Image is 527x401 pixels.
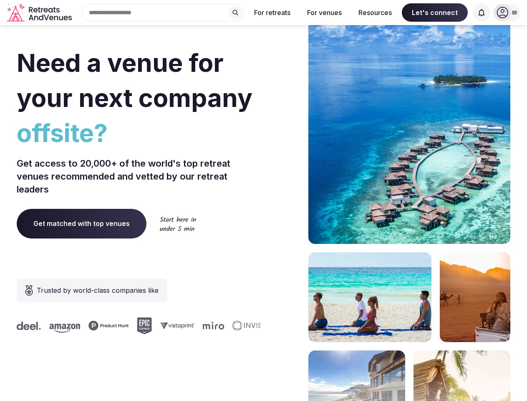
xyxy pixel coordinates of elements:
button: For retreats [247,3,297,22]
span: offsite? [17,115,260,150]
svg: Epic Games company logo [136,317,151,334]
a: Visit the homepage [7,3,73,22]
svg: Deel company logo [16,322,40,330]
button: For venues [300,3,348,22]
span: Trusted by world-class companies like [37,285,159,295]
p: Get access to 20,000+ of the world's top retreat venues recommended and vetted by our retreat lea... [17,157,260,195]
button: Resources [352,3,398,22]
img: woman sitting in back of truck with camels [440,252,510,342]
svg: Miro company logo [202,322,223,330]
svg: Retreats and Venues company logo [7,3,73,22]
svg: Invisible company logo [232,321,277,331]
img: Start here in under 5 min [160,216,196,231]
svg: Vistaprint company logo [159,322,194,329]
img: yoga on tropical beach [308,252,431,342]
span: Let's connect [402,3,468,22]
a: Get matched with top venues [17,209,146,238]
span: Need a venue for your next company [17,48,252,113]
